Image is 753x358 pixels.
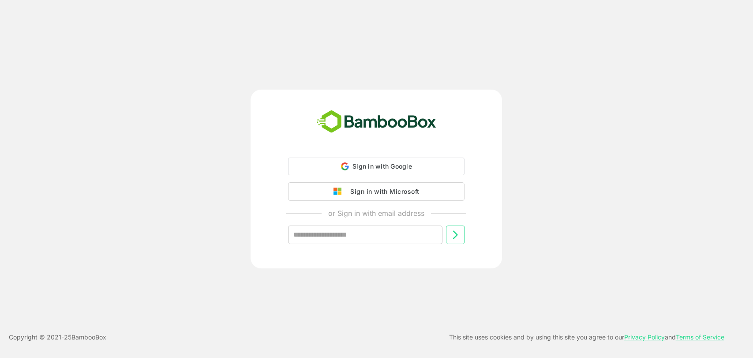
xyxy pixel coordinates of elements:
[346,186,419,197] div: Sign in with Microsoft
[449,332,724,343] p: This site uses cookies and by using this site you agree to our and
[312,107,441,136] img: bamboobox
[9,332,106,343] p: Copyright © 2021- 25 BambooBox
[352,162,412,170] span: Sign in with Google
[676,333,724,341] a: Terms of Service
[624,333,665,341] a: Privacy Policy
[288,158,465,175] div: Sign in with Google
[288,182,465,201] button: Sign in with Microsoft
[333,188,346,196] img: google
[328,208,424,219] p: or Sign in with email address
